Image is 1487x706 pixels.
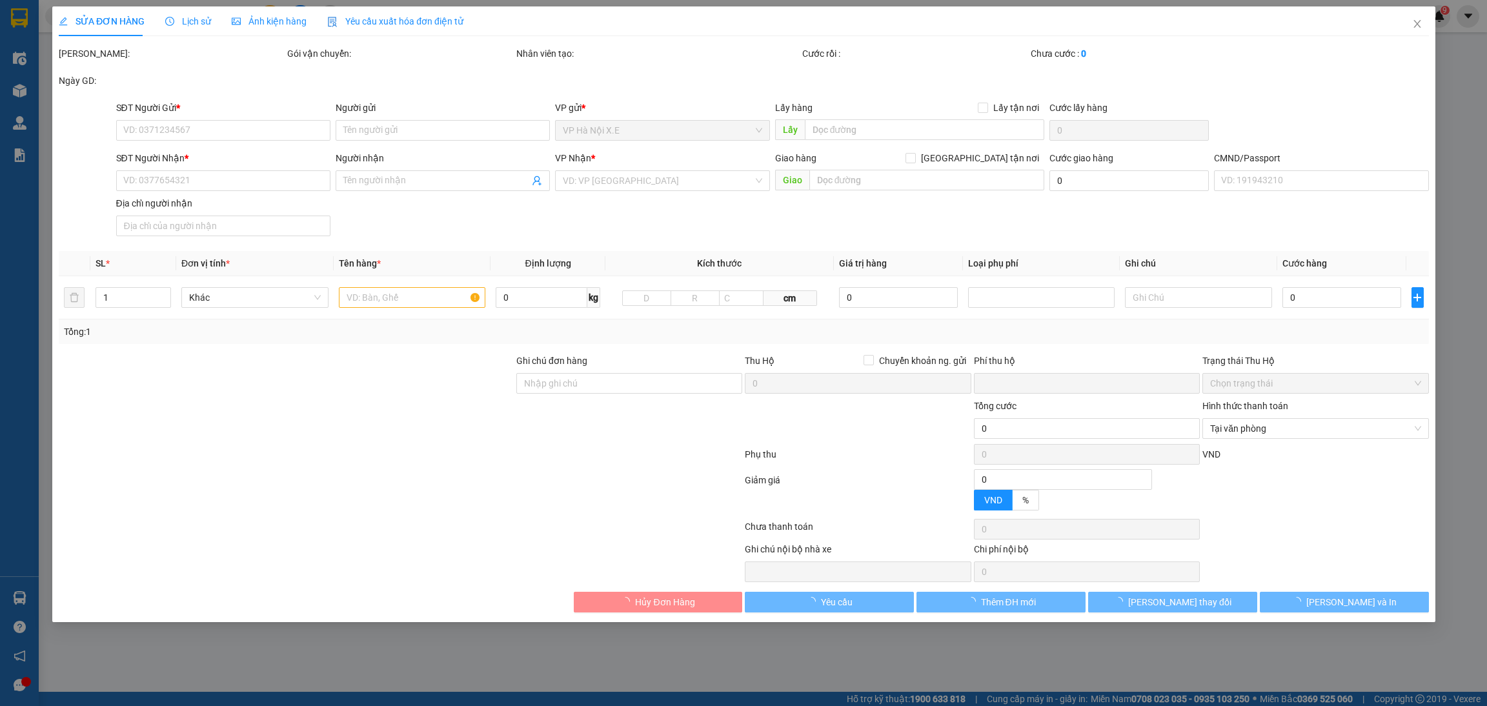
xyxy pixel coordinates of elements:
[1049,103,1108,113] label: Cước lấy hàng
[64,287,85,308] button: delete
[806,597,820,606] span: loading
[1282,258,1327,268] span: Cước hàng
[1210,374,1421,393] span: Chọn trạng thái
[1202,449,1220,459] span: VND
[774,119,804,140] span: Lấy
[287,46,513,61] div: Gói vận chuyển:
[59,17,68,26] span: edit
[116,216,330,236] input: Địa chỉ của người nhận
[1210,419,1421,438] span: Tại văn phòng
[719,290,764,306] input: C
[670,290,719,306] input: R
[809,170,1044,190] input: Dọc đường
[338,258,380,268] span: Tên hàng
[984,495,1002,505] span: VND
[1291,597,1306,606] span: loading
[916,151,1044,165] span: [GEOGRAPHIC_DATA] tận nơi
[621,597,635,606] span: loading
[165,17,174,26] span: clock-circle
[232,17,241,26] span: picture
[745,592,914,612] button: Yêu cầu
[327,17,338,27] img: icon
[873,354,971,368] span: Chuyển khoản ng. gửi
[587,287,600,308] span: kg
[745,356,774,366] span: Thu Hộ
[336,151,550,165] div: Người nhận
[1125,287,1272,308] input: Ghi Chú
[516,356,587,366] label: Ghi chú đơn hàng
[116,196,330,210] div: Địa chỉ người nhận
[973,401,1016,411] span: Tổng cước
[916,592,1086,612] button: Thêm ĐH mới
[1049,153,1113,163] label: Cước giao hàng
[1260,592,1429,612] button: [PERSON_NAME] và In
[1306,595,1396,609] span: [PERSON_NAME] và In
[532,176,542,186] span: user-add
[336,101,550,115] div: Người gửi
[59,16,145,26] span: SỬA ĐƠN HÀNG
[1399,6,1435,43] button: Close
[988,101,1044,115] span: Lấy tận nơi
[1049,120,1209,141] input: Cước lấy hàng
[743,447,972,470] div: Phụ thu
[774,103,812,113] span: Lấy hàng
[774,170,809,190] span: Giao
[1214,151,1428,165] div: CMND/Passport
[573,592,742,612] button: Hủy Đơn Hàng
[804,119,1044,140] input: Dọc đường
[1120,251,1277,276] th: Ghi chú
[555,153,591,163] span: VP Nhận
[839,258,887,268] span: Giá trị hàng
[774,153,816,163] span: Giao hàng
[980,595,1035,609] span: Thêm ĐH mới
[1128,595,1231,609] span: [PERSON_NAME] thay đổi
[1202,401,1288,411] label: Hình thức thanh toán
[116,151,330,165] div: SĐT Người Nhận
[525,258,571,268] span: Định lượng
[181,258,230,268] span: Đơn vị tính
[635,595,694,609] span: Hủy Đơn Hàng
[1411,19,1422,29] span: close
[64,325,574,339] div: Tổng: 1
[697,258,742,268] span: Kích thước
[1088,592,1257,612] button: [PERSON_NAME] thay đổi
[1411,287,1423,308] button: plus
[338,287,485,308] input: VD: Bàn, Ghế
[1081,48,1086,59] b: 0
[973,354,1199,373] div: Phí thu hộ
[973,542,1199,561] div: Chi phí nội bộ
[59,46,285,61] div: [PERSON_NAME]:
[962,251,1120,276] th: Loại phụ phí
[116,101,330,115] div: SĐT Người Gửi
[763,290,817,306] span: cm
[555,101,769,115] div: VP gửi
[165,16,211,26] span: Lịch sử
[232,16,307,26] span: Ảnh kiện hàng
[966,597,980,606] span: loading
[189,288,321,307] span: Khác
[516,373,742,394] input: Ghi chú đơn hàng
[59,74,285,88] div: Ngày GD:
[1411,292,1422,303] span: plus
[743,473,972,516] div: Giảm giá
[1049,170,1209,191] input: Cước giao hàng
[820,595,852,609] span: Yêu cầu
[96,258,106,268] span: SL
[802,46,1028,61] div: Cước rồi :
[1031,46,1257,61] div: Chưa cước :
[327,16,463,26] span: Yêu cầu xuất hóa đơn điện tử
[516,46,800,61] div: Nhân viên tạo:
[622,290,671,306] input: D
[1202,354,1428,368] div: Trạng thái Thu Hộ
[1114,597,1128,606] span: loading
[745,542,971,561] div: Ghi chú nội bộ nhà xe
[743,519,972,542] div: Chưa thanh toán
[563,121,762,140] span: VP Hà Nội X.E
[1022,495,1028,505] span: %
